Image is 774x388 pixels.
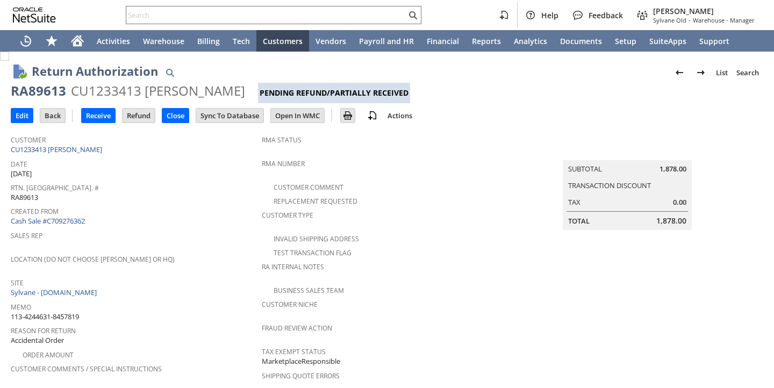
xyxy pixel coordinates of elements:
[420,30,465,52] a: Financial
[45,34,58,47] svg: Shortcuts
[608,30,643,52] a: Setup
[11,312,79,322] span: 113-4244631-8457819
[163,66,176,79] img: Quick Find
[137,30,191,52] a: Warehouse
[262,135,302,145] a: RMA Status
[262,371,340,380] a: Shipping Quote Errors
[39,30,64,52] div: Shortcuts
[341,109,354,122] img: Print
[271,109,324,123] input: Open In WMC
[649,36,686,46] span: SuiteApps
[262,159,305,168] a: RMA Number
[274,248,352,257] a: Test Transaction Flag
[673,66,686,79] img: Previous
[262,356,340,367] span: MarketplaceResponsible
[19,34,32,47] svg: Recent Records
[689,16,691,24] span: -
[13,8,56,23] svg: logo
[11,160,27,169] a: Date
[226,30,256,52] a: Tech
[197,36,220,46] span: Billing
[541,10,558,20] span: Help
[11,216,85,226] a: Cash Sale #C709276362
[653,16,686,24] span: Sylvane Old
[262,324,332,333] a: Fraud Review Action
[11,278,24,288] a: Site
[23,350,74,360] a: Order Amount
[568,181,651,190] a: Transaction Discount
[673,197,686,207] span: 0.00
[263,36,303,46] span: Customers
[615,36,636,46] span: Setup
[256,30,309,52] a: Customers
[11,135,46,145] a: Customer
[11,231,42,240] a: Sales Rep
[383,111,417,120] a: Actions
[693,30,736,52] a: Support
[11,169,32,179] span: [DATE]
[11,183,99,192] a: Rtn. [GEOGRAPHIC_DATA]. #
[233,36,250,46] span: Tech
[274,234,359,243] a: Invalid Shipping Address
[11,288,99,297] a: Sylvane - [DOMAIN_NAME]
[97,36,130,46] span: Activities
[143,36,184,46] span: Warehouse
[258,83,410,103] div: Pending Refund/Partially Received
[126,9,406,21] input: Search
[554,30,608,52] a: Documents
[560,36,602,46] span: Documents
[507,30,554,52] a: Analytics
[656,215,686,226] span: 1,878.00
[11,192,38,203] span: RA89613
[465,30,507,52] a: Reports
[90,30,137,52] a: Activities
[274,183,343,192] a: Customer Comment
[11,326,76,335] a: Reason For Return
[732,64,763,81] a: Search
[514,36,547,46] span: Analytics
[643,30,693,52] a: SuiteApps
[660,164,686,174] span: 1,878.00
[262,347,326,356] a: Tax Exempt Status
[196,109,263,123] input: Sync To Database
[262,211,313,220] a: Customer Type
[191,30,226,52] a: Billing
[82,109,115,123] input: Receive
[359,36,414,46] span: Payroll and HR
[162,109,189,123] input: Close
[71,82,245,99] div: CU1233413 [PERSON_NAME]
[699,36,729,46] span: Support
[563,143,692,160] caption: Summary
[262,262,324,271] a: RA Internal Notes
[712,64,732,81] a: List
[11,207,59,216] a: Created From
[11,335,64,346] span: Accidental Order
[71,34,84,47] svg: Home
[589,10,623,20] span: Feedback
[568,164,602,174] a: Subtotal
[11,255,175,264] a: Location (Do Not Choose [PERSON_NAME] or HQ)
[11,364,162,373] a: Customer Comments / Special Instructions
[653,6,755,16] span: [PERSON_NAME]
[472,36,501,46] span: Reports
[353,30,420,52] a: Payroll and HR
[32,62,158,80] h1: Return Authorization
[568,197,580,207] a: Tax
[64,30,90,52] a: Home
[341,109,355,123] input: Print
[262,300,318,309] a: Customer Niche
[274,197,357,206] a: Replacement Requested
[427,36,459,46] span: Financial
[309,30,353,52] a: Vendors
[13,30,39,52] a: Recent Records
[11,303,31,312] a: Memo
[693,16,755,24] span: Warehouse - Manager
[568,216,590,226] a: Total
[316,36,346,46] span: Vendors
[11,145,105,154] a: CU1233413 [PERSON_NAME]
[694,66,707,79] img: Next
[406,9,419,21] svg: Search
[11,109,33,123] input: Edit
[366,109,379,122] img: add-record.svg
[123,109,155,123] input: Refund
